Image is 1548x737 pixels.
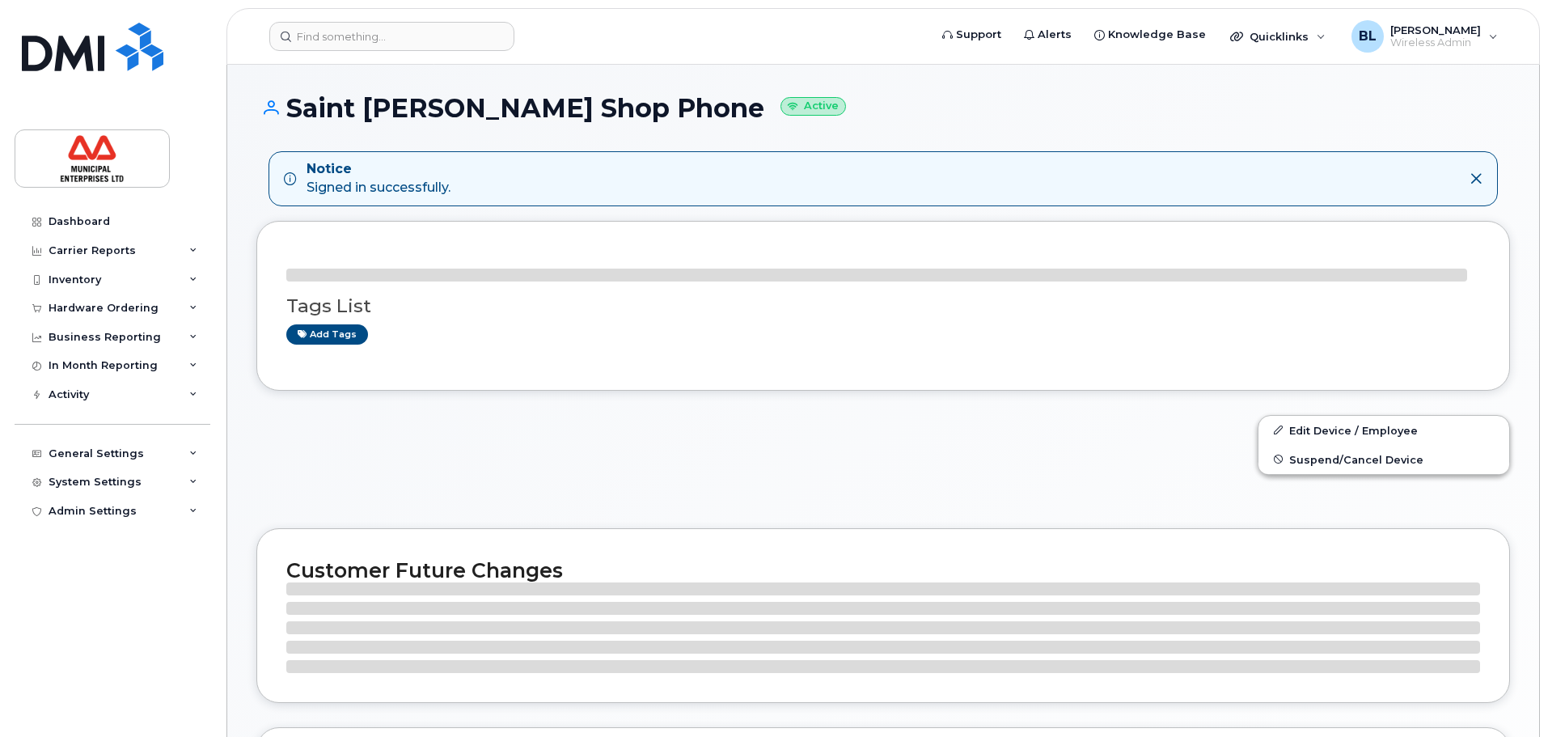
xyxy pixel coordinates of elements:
[286,324,368,345] a: Add tags
[286,558,1480,582] h2: Customer Future Changes
[780,97,846,116] small: Active
[1258,445,1509,474] button: Suspend/Cancel Device
[256,94,1510,122] h1: Saint [PERSON_NAME] Shop Phone
[307,160,450,179] strong: Notice
[307,160,450,197] div: Signed in successfully.
[1258,416,1509,445] a: Edit Device / Employee
[1289,453,1423,465] span: Suspend/Cancel Device
[286,296,1480,316] h3: Tags List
